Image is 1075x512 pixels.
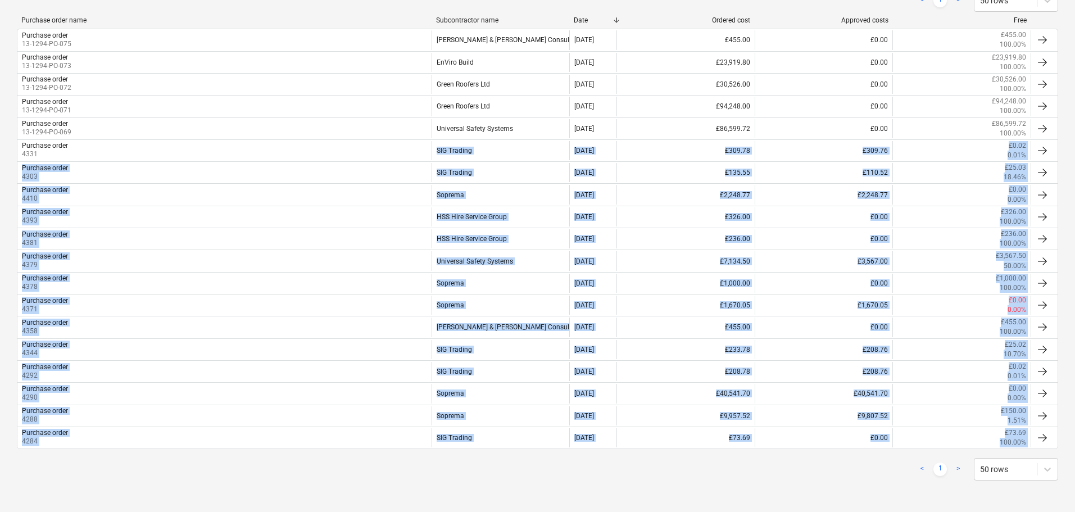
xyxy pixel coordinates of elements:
[574,147,594,155] div: [DATE]
[432,163,570,182] div: SIG Trading
[574,301,594,309] div: [DATE]
[755,207,893,226] div: £0.00
[574,346,594,354] div: [DATE]
[22,407,68,415] div: Purchase order
[1009,384,1026,393] p: £0.00
[432,384,570,403] div: Soprema
[616,30,755,49] div: £455.00
[432,251,570,270] div: Universal Safety Systems
[616,251,755,270] div: £7,134.50
[432,53,570,72] div: EnViro Build
[574,191,594,199] div: [DATE]
[1004,173,1026,182] p: 18.46%
[951,463,965,476] a: Next page
[22,415,68,424] p: 4288
[1000,217,1026,226] p: 100.00%
[432,296,570,315] div: Soprema
[755,296,893,315] div: £1,670.05
[1000,239,1026,248] p: 100.00%
[22,348,68,358] p: 4344
[1008,371,1026,381] p: 0.01%
[22,186,68,194] div: Purchase order
[22,305,68,314] p: 4371
[616,406,755,425] div: £9,957.52
[432,229,570,248] div: HSS Hire Service Group
[1000,106,1026,116] p: 100.00%
[22,128,71,137] p: 13-1294-PO-069
[574,102,594,110] div: [DATE]
[897,16,1027,24] div: Free
[432,75,570,94] div: Green Roofers Ltd
[22,437,68,446] p: 4284
[22,120,68,128] div: Purchase order
[933,463,947,476] a: Page 1 is your current page
[755,384,893,403] div: £40,541.70
[22,106,71,115] p: 13-1294-PO-071
[1000,283,1026,293] p: 100.00%
[432,30,570,49] div: [PERSON_NAME] & [PERSON_NAME] Consultancy
[755,30,893,49] div: £0.00
[1008,393,1026,403] p: 0.00%
[1008,195,1026,205] p: 0.00%
[755,119,893,138] div: £0.00
[432,207,570,226] div: HSS Hire Service Group
[616,141,755,160] div: £309.78
[616,163,755,182] div: £135.55
[1009,296,1026,305] p: £0.00
[574,125,594,133] div: [DATE]
[1001,406,1026,416] p: £150.00
[755,318,893,337] div: £0.00
[755,185,893,204] div: £2,248.77
[574,169,594,176] div: [DATE]
[574,323,594,331] div: [DATE]
[992,97,1026,106] p: £94,248.00
[22,274,68,282] div: Purchase order
[22,75,68,83] div: Purchase order
[432,141,570,160] div: SIG Trading
[616,207,755,226] div: £326.00
[22,230,68,238] div: Purchase order
[574,257,594,265] div: [DATE]
[1019,458,1075,512] div: Chat Widget
[22,208,68,216] div: Purchase order
[1004,261,1026,271] p: 50.00%
[1001,318,1026,327] p: £455.00
[22,327,68,336] p: 4358
[755,97,893,116] div: £0.00
[616,384,755,403] div: £40,541.70
[996,251,1026,261] p: £3,567.50
[432,185,570,204] div: Soprema
[22,31,68,39] div: Purchase order
[22,252,68,260] div: Purchase order
[755,406,893,425] div: £9,807.52
[1000,327,1026,337] p: 100.00%
[616,274,755,293] div: £1,000.00
[755,274,893,293] div: £0.00
[1000,129,1026,138] p: 100.00%
[432,362,570,381] div: SIG Trading
[1005,340,1026,350] p: £25.02
[915,463,929,476] a: Previous page
[22,429,68,437] div: Purchase order
[755,229,893,248] div: £0.00
[22,385,68,393] div: Purchase order
[22,297,68,305] div: Purchase order
[22,61,71,71] p: 13-1294-PO-073
[616,340,755,359] div: £233.78
[1009,362,1026,371] p: £0.02
[755,141,893,160] div: £309.76
[22,149,68,159] p: 4331
[22,172,68,182] p: 4303
[432,119,570,138] div: Universal Safety Systems
[436,16,565,24] div: Subcontractor name
[616,362,755,381] div: £208.78
[1009,141,1026,151] p: £0.02
[992,75,1026,84] p: £30,526.00
[992,119,1026,129] p: £86,599.72
[22,371,68,380] p: 4292
[574,434,594,442] div: [DATE]
[432,274,570,293] div: Soprema
[574,36,594,44] div: [DATE]
[574,235,594,243] div: [DATE]
[621,16,750,24] div: Ordered cost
